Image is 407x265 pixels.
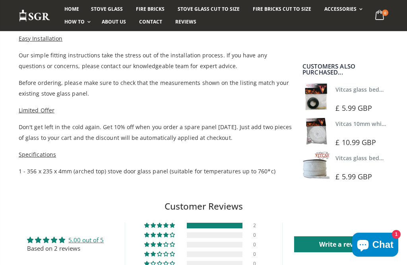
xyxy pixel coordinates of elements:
img: Vitcas stove glass bedding in tape [302,152,329,179]
span: 0 [382,10,388,16]
a: Stove Glass [85,3,129,16]
span: Accessories [324,6,357,12]
img: Vitcas white rope, glue and gloves kit 10mm [302,118,329,145]
a: Stove Glass Cut To Size [172,3,245,16]
a: How To [58,16,95,28]
a: Home [58,3,85,16]
span: Our simple fitting instructions take the stress out of the installation process. If you have any ... [19,51,267,70]
h2: Customer Reviews [6,200,401,213]
inbox-online-store-chat: Shopify online store chat [350,233,401,259]
span: Fire Bricks [136,6,165,12]
a: Accessories [318,3,366,16]
span: Before ordering, please make sure to check that the measurements shown on the listing match your ... [19,79,289,97]
a: Fire Bricks Cut To Size [247,3,317,16]
span: How To [64,18,85,25]
a: Reviews [169,16,202,28]
img: Stove Glass Replacement [19,9,50,22]
span: Contact [139,18,162,25]
div: 100% (2) reviews with 5 star rating [144,223,176,228]
a: Contact [133,16,168,28]
span: Stove Glass Cut To Size [178,6,239,12]
a: Fire Bricks [130,3,171,16]
img: Vitcas stove glass bedding in tape [302,83,329,110]
a: 5.00 out of 5 [68,236,104,244]
p: 1 - 356 x 235 x 4mm (arched top) stove door glass panel (suitable for temperatures up to 760*c) [19,166,293,177]
span: Specifications [19,151,56,158]
span: £ 5.99 GBP [335,172,372,181]
span: Reviews [175,18,196,25]
a: 0 [372,8,388,24]
div: Based on 2 reviews [27,244,104,253]
span: Stove Glass [91,6,123,12]
span: Don't get left in the cold again. Get 10% off when you order a spare panel [DATE]. Just add two p... [19,123,292,141]
div: 2 [253,223,263,228]
span: £ 5.99 GBP [335,103,372,113]
div: Customers also purchased... [302,63,388,75]
span: £ 10.99 GBP [335,137,376,147]
span: Fire Bricks Cut To Size [253,6,311,12]
span: Limited Offer [19,106,54,114]
a: Write a review [294,236,390,252]
a: About us [96,16,132,28]
span: Home [64,6,79,12]
span: Easy Installation [19,35,62,42]
span: About us [102,18,126,25]
div: Average rating is 5.00 stars [27,236,104,244]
